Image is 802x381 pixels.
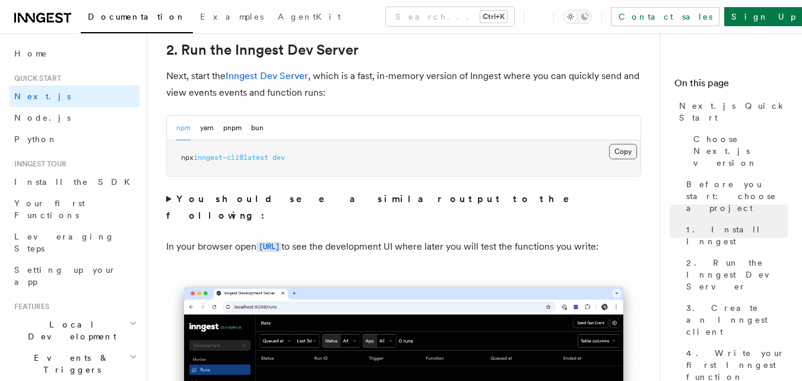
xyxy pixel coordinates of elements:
[256,242,281,252] code: [URL]
[14,199,85,220] span: Your first Functions
[193,4,271,32] a: Examples
[176,116,191,140] button: npm
[200,116,214,140] button: yarn
[9,347,140,380] button: Events & Triggers
[9,226,140,259] a: Leveraging Steps
[9,193,140,226] a: Your first Functions
[679,100,788,124] span: Next.js Quick Start
[9,302,49,311] span: Features
[256,241,281,252] a: [URL]
[9,171,140,193] a: Install the SDK
[689,128,788,174] a: Choose Next.js version
[9,74,61,83] span: Quick start
[9,86,140,107] a: Next.js
[223,116,242,140] button: pnpm
[181,153,194,162] span: npx
[271,4,348,32] a: AgentKit
[9,319,129,342] span: Local Development
[386,7,514,26] button: Search...Ctrl+K
[166,193,586,221] strong: You should see a similar output to the following:
[14,265,116,286] span: Setting up your app
[88,12,186,21] span: Documentation
[686,257,788,292] span: 2. Run the Inngest Dev Server
[14,232,115,253] span: Leveraging Steps
[674,76,788,95] h4: On this page
[272,153,285,162] span: dev
[166,238,641,256] p: In your browser open to see the development UI where later you will test the functions you write:
[686,178,788,214] span: Before you start: choose a project
[609,144,637,159] button: Copy
[14,177,137,187] span: Install the SDK
[166,191,641,224] summary: You should see a similar output to the following:
[9,259,140,292] a: Setting up your app
[9,314,140,347] button: Local Development
[166,42,359,58] a: 2. Run the Inngest Dev Server
[278,12,341,21] span: AgentKit
[9,43,140,64] a: Home
[9,107,140,128] a: Node.js
[681,219,788,252] a: 1. Install Inngest
[686,302,788,338] span: 3. Create an Inngest client
[674,95,788,128] a: Next.js Quick Start
[14,48,47,59] span: Home
[681,252,788,297] a: 2. Run the Inngest Dev Server
[611,7,719,26] a: Contact sales
[166,68,641,101] p: Next, start the , which is a fast, in-memory version of Inngest where you can quickly send and vi...
[81,4,193,33] a: Documentation
[14,134,58,144] span: Python
[681,297,788,342] a: 3. Create an Inngest client
[480,11,507,23] kbd: Ctrl+K
[9,159,66,169] span: Inngest tour
[9,352,129,376] span: Events & Triggers
[194,153,268,162] span: inngest-cli@latest
[686,223,788,247] span: 1. Install Inngest
[251,116,264,140] button: bun
[200,12,264,21] span: Examples
[9,128,140,150] a: Python
[563,10,592,24] button: Toggle dark mode
[693,133,788,169] span: Choose Next.js version
[226,70,308,81] a: Inngest Dev Server
[681,174,788,219] a: Before you start: choose a project
[14,113,71,122] span: Node.js
[14,92,71,101] span: Next.js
